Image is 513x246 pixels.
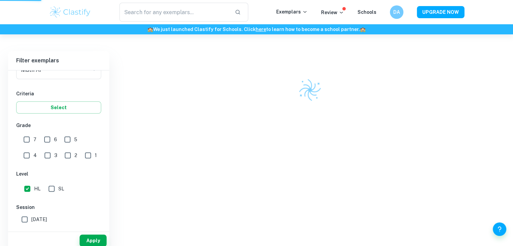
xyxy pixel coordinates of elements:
[31,216,47,223] span: [DATE]
[34,185,40,192] span: HL
[8,51,109,70] h6: Filter exemplars
[49,5,92,19] img: Clastify logo
[417,6,464,18] button: UPGRADE NOW
[256,27,266,32] a: here
[16,101,101,114] button: Select
[16,204,101,211] h6: Session
[16,170,101,178] h6: Level
[75,152,77,159] span: 2
[54,136,57,143] span: 6
[95,152,97,159] span: 1
[16,90,101,97] h6: Criteria
[360,27,366,32] span: 🏫
[58,185,64,192] span: SL
[276,8,308,16] p: Exemplars
[119,3,230,22] input: Search for any exemplars...
[74,136,77,143] span: 5
[33,136,36,143] span: 7
[321,9,344,16] p: Review
[493,222,506,236] button: Help and Feedback
[54,152,57,159] span: 3
[16,122,101,129] h6: Grade
[33,152,37,159] span: 4
[297,77,323,103] img: Clastify logo
[1,26,512,33] h6: We just launched Clastify for Schools. Click to learn how to become a school partner.
[393,8,400,16] h6: DA
[147,27,153,32] span: 🏫
[390,5,403,19] button: DA
[358,9,376,15] a: Schools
